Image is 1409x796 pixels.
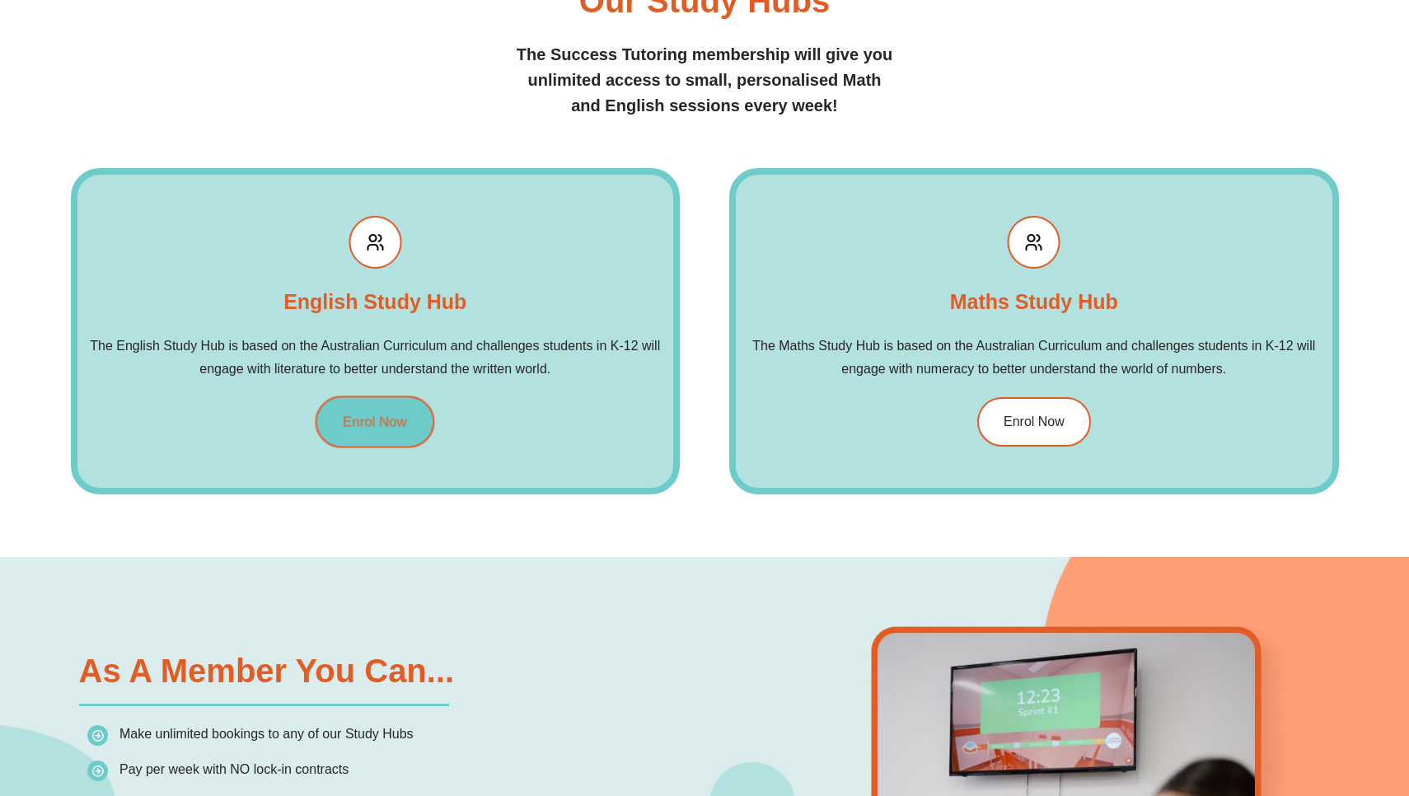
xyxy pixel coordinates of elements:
[514,42,895,119] h2: The Success Tutoring membership will give you unlimited access to small, personalised Math and En...
[283,285,466,318] h2: English Study Hub
[87,761,108,781] img: icon-list.png
[1004,415,1065,428] span: Enrol Now
[1126,610,1409,796] iframe: Chat Widget
[77,335,674,381] h2: The English Study Hub is based on the Australian Curriculum and challenges students in K-12 will ...
[343,414,407,428] span: Enrol Now
[79,654,697,687] h2: As a Member You Can...
[87,725,108,746] img: icon-list.png
[950,285,1118,318] h2: Maths Study Hub
[977,397,1091,447] a: Enrol Now
[316,396,435,447] a: Enrol Now
[119,727,414,741] span: Make unlimited bookings to any of our Study Hubs
[736,335,1332,381] h2: The Maths Study Hub is based on the Australian Curriculum and challenges students in K-12 will en...
[119,762,349,776] span: Pay per week with NO lock-in contracts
